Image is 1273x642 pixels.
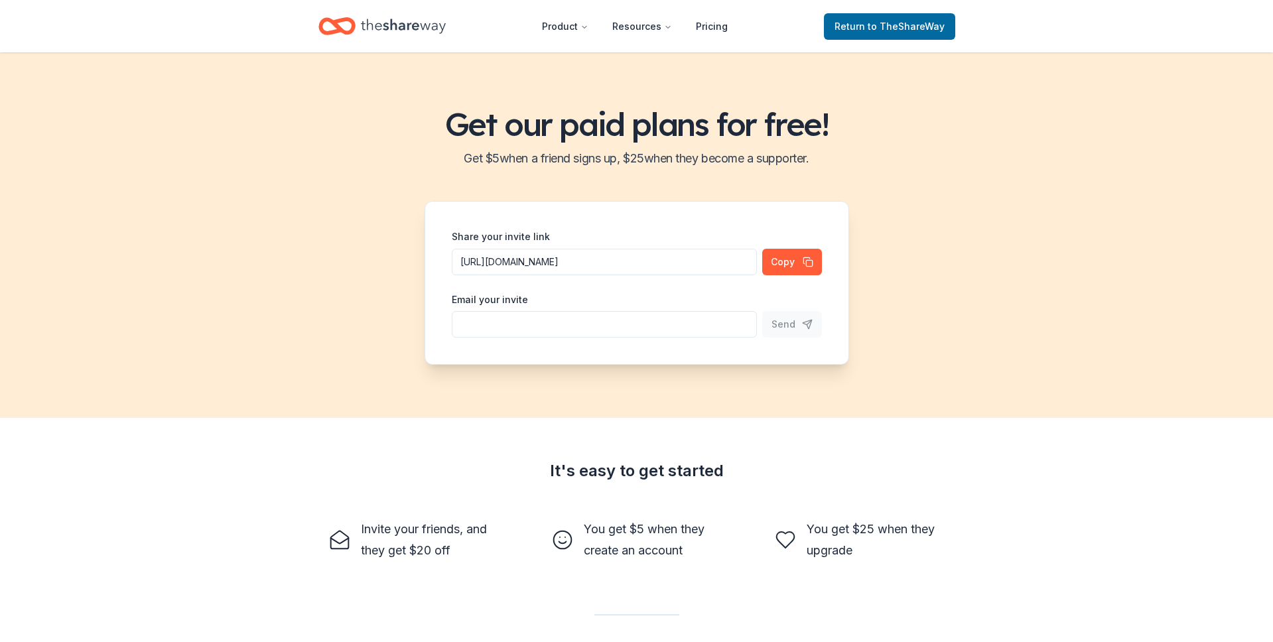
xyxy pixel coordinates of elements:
a: Pricing [685,13,738,40]
span: Return [835,19,945,34]
label: Email your invite [452,293,528,306]
nav: Main [531,11,738,42]
button: Resources [602,13,683,40]
div: It's easy to get started [318,460,955,481]
a: Returnto TheShareWay [824,13,955,40]
div: You get $5 when they create an account [584,519,722,561]
button: Product [531,13,599,40]
button: Copy [762,249,822,275]
a: Home [318,11,446,42]
label: Share your invite link [452,230,550,243]
span: to TheShareWay [868,21,945,32]
h2: Get $ 5 when a friend signs up, $ 25 when they become a supporter. [16,148,1257,169]
div: Invite your friends, and they get $20 off [361,519,499,561]
div: You get $25 when they upgrade [807,519,945,561]
h1: Get our paid plans for free! [16,105,1257,143]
